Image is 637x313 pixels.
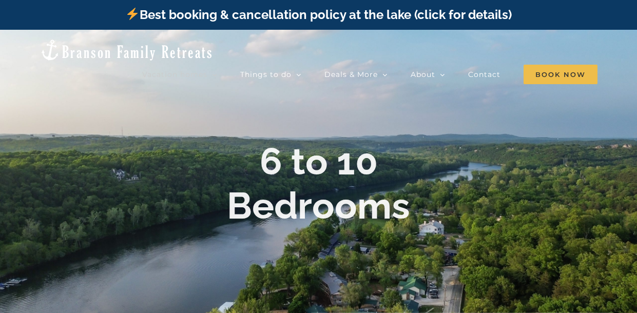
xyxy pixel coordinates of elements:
span: Things to do [240,71,292,78]
nav: Main Menu [142,64,597,85]
a: Things to do [240,64,301,85]
span: Book Now [524,65,597,84]
a: Vacation homes [142,64,217,85]
a: About [411,64,445,85]
a: Book Now [524,64,597,85]
img: Branson Family Retreats Logo [40,38,214,62]
b: 6 to 10 Bedrooms [227,140,410,227]
span: Deals & More [324,71,378,78]
a: Contact [468,64,500,85]
span: Contact [468,71,500,78]
span: About [411,71,435,78]
img: ⚡️ [126,8,139,20]
a: Deals & More [324,64,388,85]
a: Best booking & cancellation policy at the lake (click for details) [125,7,511,22]
span: Vacation homes [142,71,207,78]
